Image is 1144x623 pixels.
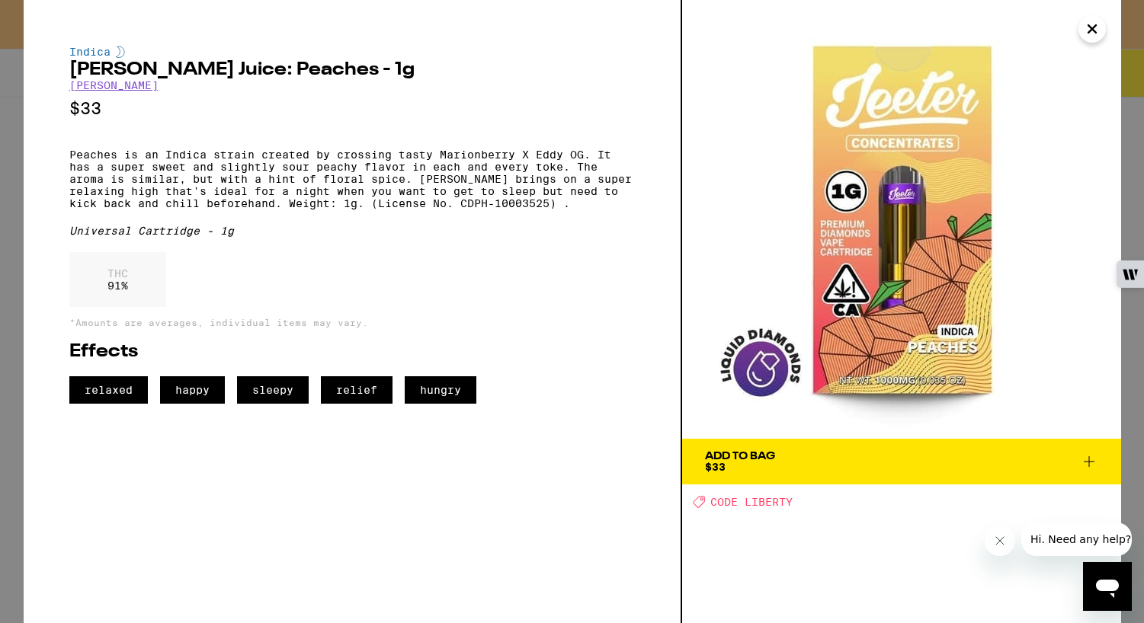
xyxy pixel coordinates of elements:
p: Peaches is an Indica strain created by crossing tasty Marionberry X Eddy OG. It has a super sweet... [69,149,635,209]
div: Indica [69,46,635,58]
button: Close [1078,15,1106,43]
span: relief [321,376,393,404]
h2: [PERSON_NAME] Juice: Peaches - 1g [69,61,635,79]
iframe: Close message [985,526,1015,556]
span: happy [160,376,225,404]
span: $33 [705,461,726,473]
div: Add To Bag [705,451,775,462]
div: 91 % [69,252,166,307]
span: hungry [405,376,476,404]
p: THC [107,267,128,280]
h2: Effects [69,343,635,361]
img: indicaColor.svg [116,46,125,58]
p: $33 [69,99,635,118]
iframe: Button to launch messaging window [1083,562,1132,611]
iframe: Message from company [1021,522,1132,556]
p: *Amounts are averages, individual items may vary. [69,318,635,327]
span: sleepy [237,376,309,404]
span: CODE LIBERTY [710,496,793,508]
span: relaxed [69,376,148,404]
div: Universal Cartridge - 1g [69,225,635,237]
button: Add To Bag$33 [682,439,1121,484]
a: [PERSON_NAME] [69,79,159,91]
